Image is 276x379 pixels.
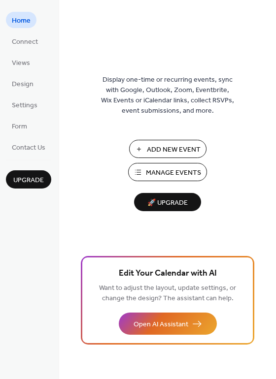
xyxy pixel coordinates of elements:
[12,122,27,132] span: Form
[128,163,207,181] button: Manage Events
[12,79,34,90] span: Design
[12,143,45,153] span: Contact Us
[146,168,201,178] span: Manage Events
[119,313,217,335] button: Open AI Assistant
[6,118,33,134] a: Form
[6,170,51,189] button: Upgrade
[12,37,38,47] span: Connect
[6,96,43,113] a: Settings
[6,12,36,28] a: Home
[129,140,207,158] button: Add New Event
[101,75,234,116] span: Display one-time or recurring events, sync with Google, Outlook, Zoom, Eventbrite, Wix Events or ...
[119,267,217,281] span: Edit Your Calendar with AI
[13,175,44,186] span: Upgrade
[12,16,31,26] span: Home
[134,193,201,211] button: 🚀 Upgrade
[12,100,37,111] span: Settings
[6,54,36,70] a: Views
[6,139,51,155] a: Contact Us
[147,145,201,155] span: Add New Event
[6,75,39,92] a: Design
[140,196,195,210] span: 🚀 Upgrade
[134,319,188,330] span: Open AI Assistant
[12,58,30,68] span: Views
[6,33,44,49] a: Connect
[99,282,236,305] span: Want to adjust the layout, update settings, or change the design? The assistant can help.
